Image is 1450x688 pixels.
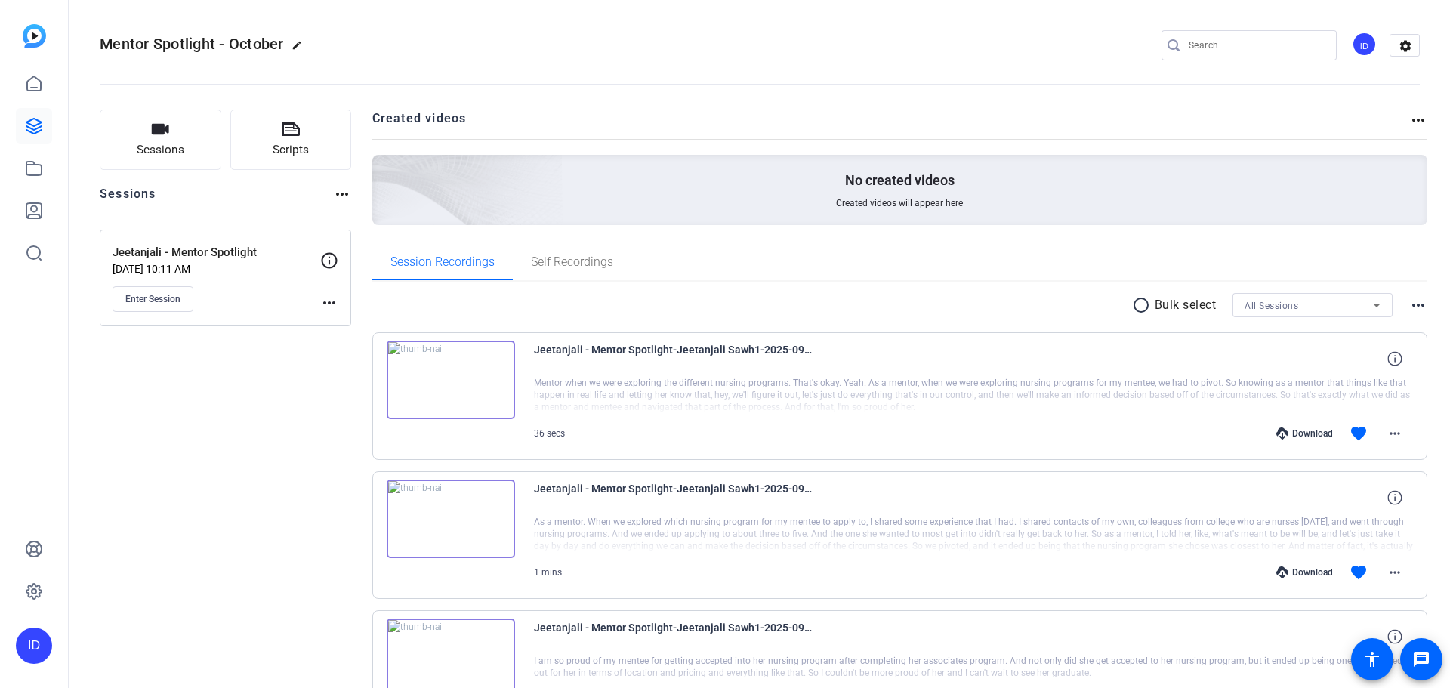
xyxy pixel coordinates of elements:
h2: Created videos [372,110,1410,139]
button: Scripts [230,110,352,170]
span: Scripts [273,141,309,159]
span: Jeetanjali - Mentor Spotlight-Jeetanjali Sawh1-2025-09-30-12-17-45-964-0 [534,341,813,377]
input: Search [1189,36,1325,54]
h2: Sessions [100,185,156,214]
mat-icon: accessibility [1363,650,1381,668]
div: ID [16,628,52,664]
mat-icon: more_horiz [1409,111,1427,129]
span: Jeetanjali - Mentor Spotlight-Jeetanjali Sawh1-2025-09-30-12-16-31-041-0 [534,480,813,516]
span: Sessions [137,141,184,159]
p: No created videos [845,171,955,190]
p: Jeetanjali - Mentor Spotlight [113,244,320,261]
mat-icon: message [1412,650,1430,668]
mat-icon: favorite [1350,563,1368,582]
mat-icon: radio_button_unchecked [1132,296,1155,314]
mat-icon: more_horiz [1386,424,1404,443]
span: Session Recordings [390,256,495,268]
span: Created videos will appear here [836,197,963,209]
img: Creted videos background [203,5,563,333]
button: Sessions [100,110,221,170]
mat-icon: more_horiz [1409,296,1427,314]
mat-icon: more_horiz [1386,563,1404,582]
img: thumb-nail [387,341,515,419]
span: Jeetanjali - Mentor Spotlight-Jeetanjali Sawh1-2025-09-30-12-15-38-275-0 [534,619,813,655]
button: Enter Session [113,286,193,312]
mat-icon: favorite [1350,424,1368,443]
p: Bulk select [1155,296,1217,314]
div: Download [1269,427,1340,440]
ngx-avatar: Itzel Delgado [1352,32,1378,58]
span: 1 mins [534,567,562,578]
mat-icon: settings [1390,35,1421,57]
span: 36 secs [534,428,565,439]
p: [DATE] 10:11 AM [113,263,320,275]
mat-icon: more_horiz [333,185,351,203]
mat-icon: more_horiz [320,294,338,312]
img: thumb-nail [387,480,515,558]
span: Mentor Spotlight - October [100,35,284,53]
img: blue-gradient.svg [23,24,46,48]
span: All Sessions [1245,301,1298,311]
div: Download [1269,566,1340,578]
span: Enter Session [125,293,180,305]
mat-icon: edit [292,40,310,58]
span: Self Recordings [531,256,613,268]
div: ID [1352,32,1377,57]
